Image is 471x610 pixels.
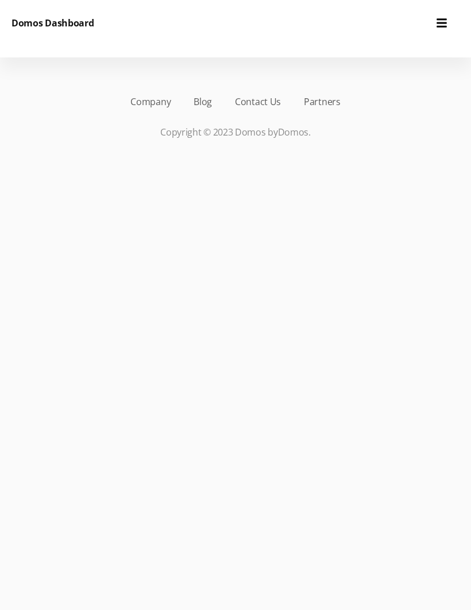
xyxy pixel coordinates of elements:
a: Contact Us [235,95,281,109]
h6: Domos Dashboard [11,16,94,30]
p: Copyright © 2023 Domos by . [29,125,442,139]
a: Partners [304,95,341,109]
a: Domos [278,126,309,138]
a: Company [130,95,171,109]
a: Blog [194,95,212,109]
